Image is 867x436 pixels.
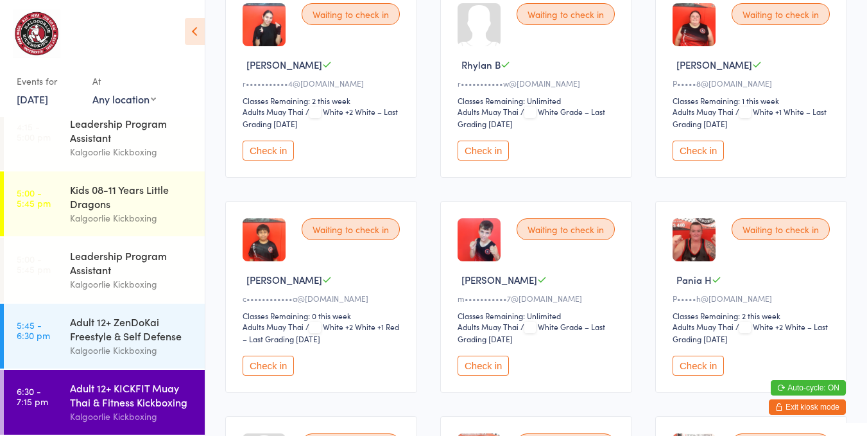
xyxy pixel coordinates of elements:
div: Kalgoorlie Kickboxing [70,343,194,358]
div: Adults Muay Thai [673,106,734,117]
div: Kalgoorlie Kickboxing [70,409,194,424]
span: Pania H [676,273,712,286]
a: 6:30 -7:15 pmAdult 12+ KICKFIT Muay Thai & Fitness KickboxingKalgoorlie Kickboxing [4,370,205,435]
div: Adults Muay Thai [243,106,304,117]
div: Waiting to check in [732,218,830,240]
div: Classes Remaining: 2 this week [243,95,404,106]
div: Classes Remaining: 0 this week [243,310,404,321]
img: image1742987904.png [673,3,716,46]
button: Exit kiosk mode [769,399,846,415]
div: P•••••h@[DOMAIN_NAME] [673,293,834,304]
img: image1748604099.png [243,3,286,46]
a: 5:00 -5:45 pmKids 08-11 Years Little DragonsKalgoorlie Kickboxing [4,171,205,236]
div: m•••••••••••7@[DOMAIN_NAME] [458,293,619,304]
div: At [92,71,156,92]
img: Kalgoorlie Kickboxing [13,10,60,58]
button: Check in [243,356,294,376]
a: 5:00 -5:45 pmLeadership Program AssistantKalgoorlie Kickboxing [4,238,205,302]
div: Leadership Program Assistant [70,116,194,144]
time: 5:00 - 5:45 pm [17,187,51,208]
div: Waiting to check in [302,3,400,25]
div: Adults Muay Thai [243,321,304,332]
div: Kids 08-11 Years Little Dragons [70,182,194,211]
div: Classes Remaining: 1 this week [673,95,834,106]
div: Kalgoorlie Kickboxing [70,277,194,292]
div: r•••••••••••w@[DOMAIN_NAME] [458,78,619,89]
div: Waiting to check in [517,218,615,240]
div: r•••••••••••4@[DOMAIN_NAME] [243,78,404,89]
div: Adults Muay Thai [673,321,734,332]
div: Kalgoorlie Kickboxing [70,211,194,225]
span: Rhylan B [461,58,501,71]
div: Waiting to check in [302,218,400,240]
img: image1742987888.png [243,218,286,261]
span: [PERSON_NAME] [676,58,752,71]
time: 5:45 - 6:30 pm [17,320,50,340]
div: Leadership Program Assistant [70,249,194,277]
time: 5:00 - 5:45 pm [17,254,51,274]
button: Check in [673,141,724,161]
button: Check in [458,141,509,161]
div: c••••••••••••a@[DOMAIN_NAME] [243,293,404,304]
span: [PERSON_NAME] [461,273,537,286]
div: Any location [92,92,156,106]
button: Check in [458,356,509,376]
div: Classes Remaining: Unlimited [458,95,619,106]
div: Classes Remaining: Unlimited [458,310,619,321]
button: Check in [673,356,724,376]
div: Adult 12+ ZenDoKai Freestyle & Self Defense [70,315,194,343]
div: Classes Remaining: 2 this week [673,310,834,321]
div: Adult 12+ KICKFIT Muay Thai & Fitness Kickboxing [70,381,194,409]
time: 6:30 - 7:15 pm [17,386,48,406]
div: Waiting to check in [732,3,830,25]
div: Kalgoorlie Kickboxing [70,144,194,159]
div: P•••••8@[DOMAIN_NAME] [673,78,834,89]
span: [PERSON_NAME] [246,273,322,286]
div: Waiting to check in [517,3,615,25]
img: image1742384077.png [673,218,716,261]
button: Check in [243,141,294,161]
div: Events for [17,71,80,92]
a: 4:15 -5:00 pmLeadership Program AssistantKalgoorlie Kickboxing [4,105,205,170]
a: 5:45 -6:30 pmAdult 12+ ZenDoKai Freestyle & Self DefenseKalgoorlie Kickboxing [4,304,205,369]
time: 4:15 - 5:00 pm [17,121,51,142]
a: [DATE] [17,92,48,106]
img: image1740196896.png [458,218,501,261]
div: Adults Muay Thai [458,106,519,117]
button: Auto-cycle: ON [771,380,846,396]
div: Adults Muay Thai [458,321,519,332]
span: [PERSON_NAME] [246,58,322,71]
